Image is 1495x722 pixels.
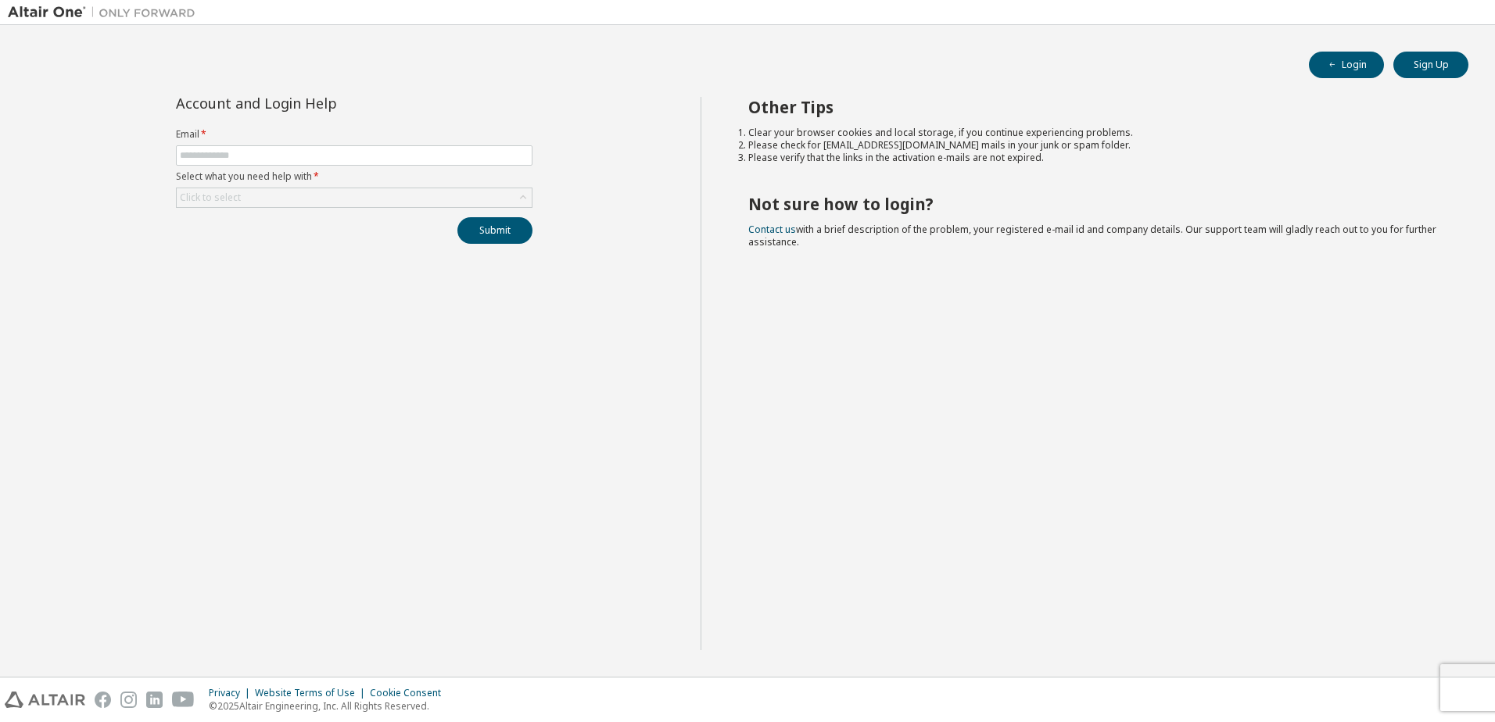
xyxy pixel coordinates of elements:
div: Privacy [209,687,255,699]
div: Click to select [180,191,241,204]
p: © 2025 Altair Engineering, Inc. All Rights Reserved. [209,699,450,713]
label: Email [176,128,532,141]
div: Website Terms of Use [255,687,370,699]
div: Cookie Consent [370,687,450,699]
button: Login [1309,52,1384,78]
li: Please verify that the links in the activation e-mails are not expired. [748,152,1441,164]
button: Submit [457,217,532,244]
img: altair_logo.svg [5,692,85,708]
a: Contact us [748,223,796,236]
label: Select what you need help with [176,170,532,183]
h2: Not sure how to login? [748,194,1441,214]
img: Altair One [8,5,203,20]
span: with a brief description of the problem, your registered e-mail id and company details. Our suppo... [748,223,1436,248]
button: Sign Up [1393,52,1468,78]
div: Account and Login Help [176,97,461,109]
img: facebook.svg [95,692,111,708]
img: youtube.svg [172,692,195,708]
li: Please check for [EMAIL_ADDRESS][DOMAIN_NAME] mails in your junk or spam folder. [748,139,1441,152]
li: Clear your browser cookies and local storage, if you continue experiencing problems. [748,127,1441,139]
img: linkedin.svg [146,692,163,708]
h2: Other Tips [748,97,1441,117]
div: Click to select [177,188,532,207]
img: instagram.svg [120,692,137,708]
